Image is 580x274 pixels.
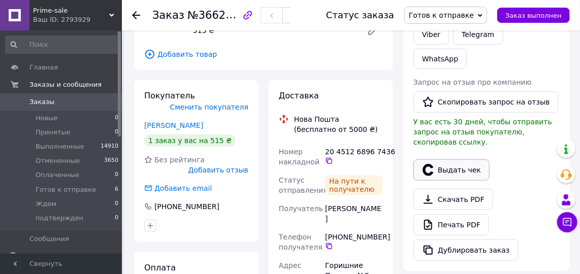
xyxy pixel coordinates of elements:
a: Telegram [453,24,503,45]
span: Новые [36,114,58,123]
div: [PERSON_NAME] [323,199,385,228]
span: Телефон получателя [279,233,323,251]
span: 0 [115,199,118,209]
span: 0 [115,214,118,223]
span: 3650 [104,156,118,165]
span: Оплаченные [36,170,79,180]
div: Вернуться назад [132,10,140,20]
div: [PHONE_NUMBER] [325,232,383,250]
span: Статус отправления [279,176,328,194]
a: WhatsApp [413,49,467,69]
button: Скопировать запрос на отзыв [413,91,559,113]
a: Печать PDF [413,214,489,235]
span: Отмененные [36,156,80,165]
span: Адрес [279,261,301,269]
div: 515 ₴ [189,23,359,38]
span: Заказы [29,97,54,107]
span: Сменить покупателя [170,103,248,111]
span: Без рейтинга [154,156,205,164]
span: 14910 [101,142,118,151]
div: Добавить email [143,183,213,193]
a: Редактировать [363,20,383,41]
div: Нова Пошта (бесплатно от 5000 ₴) [292,114,385,134]
a: [PERSON_NAME] [144,121,203,129]
input: Поиск [5,36,119,54]
span: Товары и услуги [29,252,87,261]
span: 0 [115,128,118,137]
span: Заказы и сообщения [29,80,102,89]
div: Добавить email [153,183,213,193]
span: Prime-sale [33,6,109,15]
span: подтвержден [36,214,83,223]
span: Номер накладной [279,148,319,166]
div: Статус заказа [326,10,394,20]
button: Заказ выполнен [497,8,570,23]
span: №366244314 [187,9,260,21]
span: Готов к отправке [36,185,96,194]
span: Выполненные [36,142,84,151]
span: Покупатель [144,91,195,100]
span: У вас есть 30 дней, чтобы отправить запрос на отзыв покупателю, скопировав ссылку. [413,118,552,146]
button: Чат с покупателем [557,212,577,232]
span: 6 [115,185,118,194]
span: Главная [29,63,58,72]
div: 1 заказ у вас на 515 ₴ [144,134,236,147]
span: 0 [115,114,118,123]
span: Заказ выполнен [505,12,562,19]
span: Принятые [36,128,71,137]
div: [PHONE_NUMBER] [153,201,220,212]
span: Получатель [279,204,323,213]
a: Viber [413,24,449,45]
span: Заказ [152,9,184,21]
div: Ваш ID: 2793929 [33,15,122,24]
span: Сообщения [29,234,69,244]
div: 20 4512 6896 7436 [325,147,383,165]
span: Оплата [144,263,176,272]
span: Готов к отправке [409,11,474,19]
span: Ждем [36,199,56,209]
a: Скачать PDF [413,189,493,210]
span: 0 [115,170,118,180]
span: Доставка [279,91,319,100]
button: Дублировать заказ [413,239,519,261]
span: Запрос на отзыв про компанию [413,78,532,86]
span: Добавить товар [144,49,383,60]
button: Выдать чек [413,159,490,181]
span: Добавить отзыв [188,166,248,174]
div: На пути к получателю [325,175,383,195]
